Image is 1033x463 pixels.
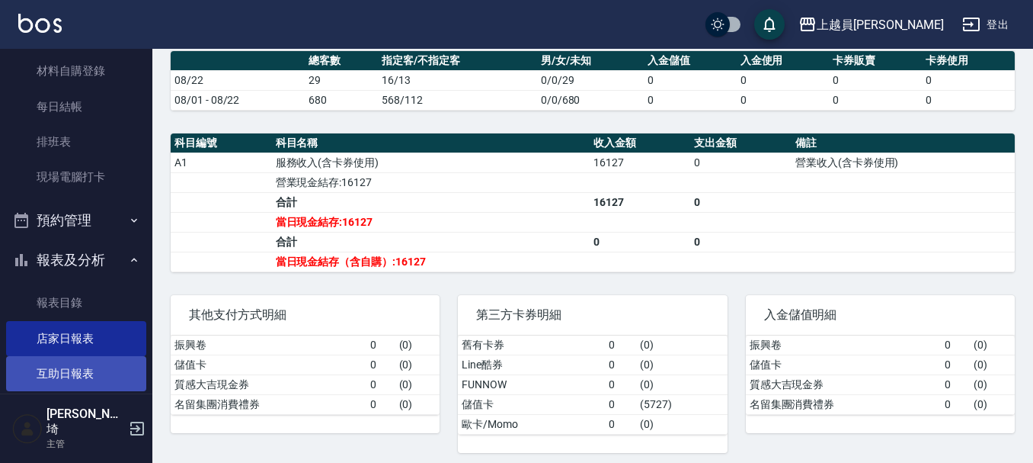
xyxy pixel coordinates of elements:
td: A1 [171,153,272,172]
td: ( 0 ) [970,375,1015,394]
td: 0 [605,414,636,434]
a: 現場電腦打卡 [6,159,146,195]
span: 入金儲值明細 [764,307,996,323]
td: ( 0 ) [636,355,727,375]
td: 0 [941,394,970,414]
td: 08/22 [171,70,305,90]
td: 營業現金結存:16127 [272,172,590,192]
td: 振興卷 [746,336,942,355]
td: 歐卡/Momo [458,414,605,434]
table: a dense table [171,133,1015,272]
td: 質感大吉現金券 [171,375,366,394]
td: 營業收入(含卡券使用) [792,153,1015,172]
button: 預約管理 [6,201,146,240]
td: 0/0/680 [537,90,644,110]
td: 0 [644,90,737,110]
table: a dense table [171,336,440,415]
td: 0/0/29 [537,70,644,90]
a: 互助點數明細 [6,391,146,426]
td: 質感大吉現金券 [746,375,942,394]
td: 0 [605,375,636,394]
td: ( 0 ) [395,355,440,375]
td: 儲值卡 [171,355,366,375]
th: 支出金額 [690,133,792,153]
th: 男/女/未知 [537,51,644,71]
td: ( 0 ) [970,394,1015,414]
td: ( 0 ) [395,375,440,394]
td: 當日現金結存:16127 [272,212,590,232]
td: 16127 [590,153,691,172]
td: 振興卷 [171,336,366,355]
th: 收入金額 [590,133,691,153]
td: FUNNOW [458,375,605,394]
td: 名留集團消費禮券 [746,394,942,414]
th: 卡券販賣 [829,51,922,71]
button: 上越員[PERSON_NAME] [792,9,950,40]
td: 0 [829,90,922,110]
td: 舊有卡券 [458,336,605,355]
td: 0 [922,90,1015,110]
p: 主管 [46,437,124,451]
td: 0 [690,192,792,212]
td: 0 [941,355,970,375]
a: 店家日報表 [6,321,146,356]
td: 0 [829,70,922,90]
td: ( 0 ) [636,414,727,434]
td: 0 [737,90,830,110]
td: ( 0 ) [970,336,1015,355]
td: 儲值卡 [746,355,942,375]
td: 當日現金結存（含自購）:16127 [272,252,590,272]
td: 0 [690,232,792,252]
th: 備註 [792,133,1015,153]
th: 入金使用 [737,51,830,71]
a: 每日結帳 [6,89,146,124]
td: 0 [605,336,636,355]
td: 16127 [590,192,691,212]
td: 08/01 - 08/22 [171,90,305,110]
button: save [754,9,785,40]
th: 指定客/不指定客 [378,51,536,71]
td: ( 0 ) [395,394,440,414]
span: 第三方卡券明細 [476,307,708,323]
td: 0 [941,375,970,394]
td: 0 [605,394,636,414]
td: Line酷券 [458,355,605,375]
a: 材料自購登錄 [6,53,146,88]
td: 0 [941,336,970,355]
td: 合計 [272,192,590,212]
td: 儲值卡 [458,394,605,414]
td: 合計 [272,232,590,252]
td: 0 [737,70,830,90]
a: 互助日報表 [6,356,146,391]
td: ( 5727 ) [636,394,727,414]
td: 16/13 [378,70,536,90]
td: 0 [590,232,691,252]
table: a dense table [746,336,1015,415]
h5: [PERSON_NAME]埼 [46,407,124,437]
td: 服務收入(含卡券使用) [272,153,590,172]
div: 上越員[PERSON_NAME] [817,15,944,34]
th: 科目名稱 [272,133,590,153]
td: 0 [644,70,737,90]
img: Logo [18,14,62,33]
span: 其他支付方式明細 [189,307,421,323]
a: 報表目錄 [6,285,146,320]
img: Person [12,413,43,444]
td: 0 [605,355,636,375]
button: 登出 [956,11,1015,39]
td: ( 0 ) [970,355,1015,375]
th: 卡券使用 [922,51,1015,71]
td: ( 0 ) [636,375,727,394]
th: 總客數 [305,51,378,71]
td: 0 [366,336,395,355]
a: 排班表 [6,124,146,159]
td: ( 0 ) [395,336,440,355]
th: 科目編號 [171,133,272,153]
td: ( 0 ) [636,336,727,355]
td: 0 [366,394,395,414]
th: 入金儲值 [644,51,737,71]
td: 680 [305,90,378,110]
td: 29 [305,70,378,90]
table: a dense table [458,336,727,435]
td: 名留集團消費禮券 [171,394,366,414]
